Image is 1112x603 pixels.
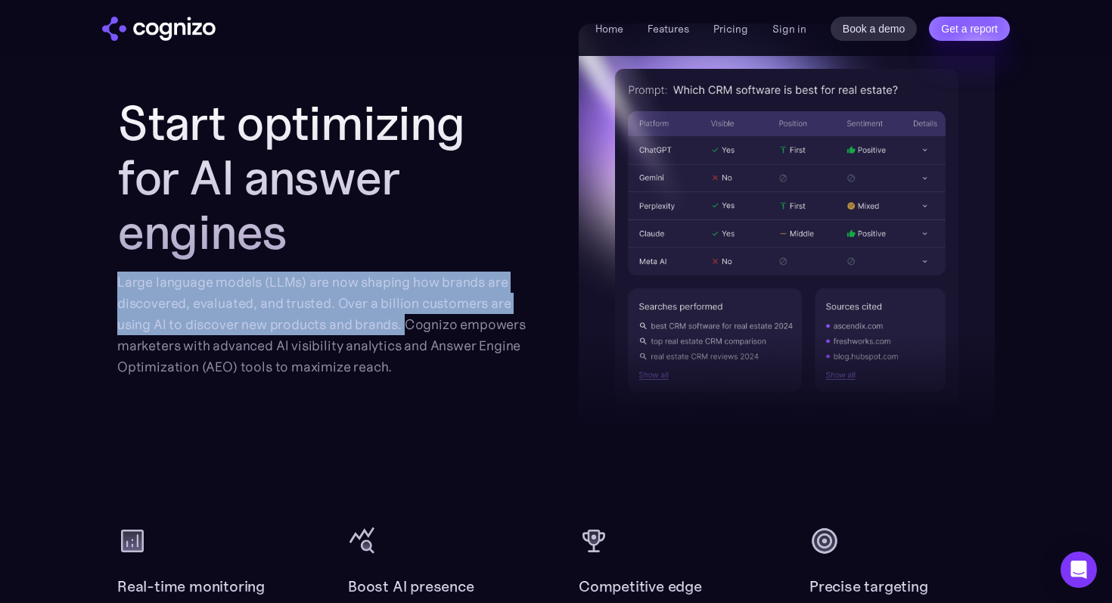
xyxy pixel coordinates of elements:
[348,574,474,598] h2: Boost AI presence
[831,17,918,41] a: Book a demo
[772,20,806,38] a: Sign in
[117,574,265,598] h2: Real-time monitoring
[579,574,702,598] h2: Competitive edge
[102,17,216,41] a: home
[809,574,928,598] h2: Precise targeting
[595,22,623,36] a: Home
[117,272,533,378] div: Large language models (LLMs) are now shaping how brands are discovered, evaluated, and trusted. O...
[102,17,216,41] img: cognizo logo
[809,526,840,556] img: target icon
[713,22,748,36] a: Pricing
[579,526,609,556] img: cup icon
[648,22,689,36] a: Features
[348,526,378,556] img: query stats icon
[929,17,1010,41] a: Get a report
[1061,552,1097,588] div: Open Intercom Messenger
[117,526,148,556] img: analytics icon
[117,96,533,260] h2: Start optimizing for AI answer engines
